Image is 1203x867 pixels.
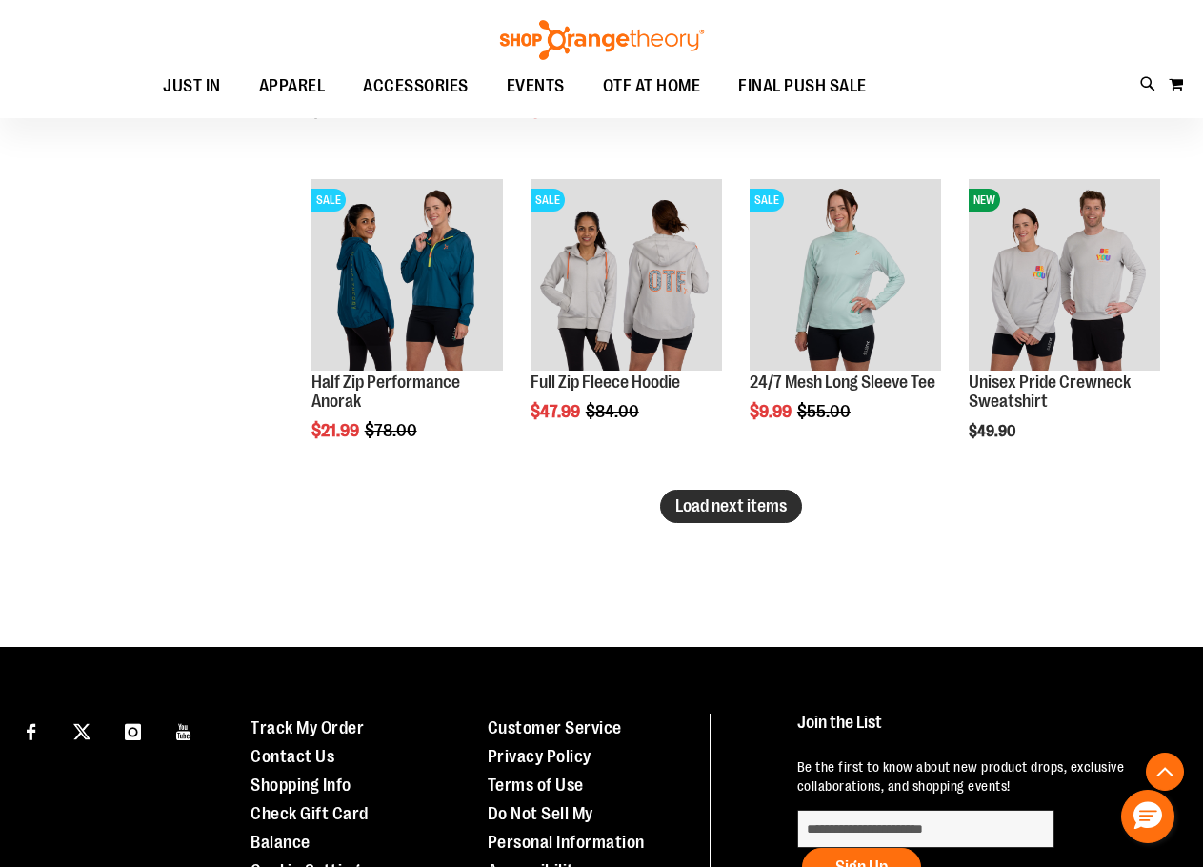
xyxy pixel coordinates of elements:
img: Half Zip Performance Anorak [311,179,503,371]
div: product [521,170,732,470]
a: Do Not Sell My Personal Information [488,804,645,852]
a: APPAREL [240,65,345,108]
a: OTF AT HOME [584,65,720,109]
span: $9.99 [750,402,794,421]
a: Main Image of 1457091SALE [531,179,722,373]
a: Unisex Pride Crewneck Sweatshirt [969,373,1131,411]
a: Contact Us [251,747,334,766]
span: APPAREL [259,65,326,108]
span: FINAL PUSH SALE [738,65,867,108]
a: EVENTS [488,65,584,109]
a: Terms of Use [488,776,584,795]
a: Unisex Pride Crewneck SweatshirtNEW [969,179,1160,373]
span: $55.00 [797,402,853,421]
a: 24/7 Mesh Long Sleeve TeeSALE [750,179,941,373]
a: FINAL PUSH SALE [719,65,886,109]
div: product [302,170,512,489]
span: OTF AT HOME [603,65,701,108]
a: Check Gift Card Balance [251,804,369,852]
span: SALE [531,189,565,212]
img: Twitter [73,723,90,740]
a: Visit our X page [66,714,99,747]
span: $84.00 [586,402,642,421]
a: Half Zip Performance AnorakSALE [311,179,503,373]
a: Visit our Youtube page [168,714,201,747]
button: Hello, have a question? Let’s chat. [1121,790,1174,843]
a: JUST IN [144,65,240,109]
span: ACCESSORIES [363,65,469,108]
a: Customer Service [488,718,622,737]
img: 24/7 Mesh Long Sleeve Tee [750,179,941,371]
a: Visit our Instagram page [116,714,150,747]
span: $78.00 [365,421,420,440]
span: JUST IN [163,65,221,108]
h4: Join the List [797,714,1170,749]
span: Load next items [675,496,787,515]
div: product [740,170,951,470]
p: Be the first to know about new product drops, exclusive collaborations, and shopping events! [797,757,1170,796]
a: Privacy Policy [488,747,591,766]
button: Back To Top [1146,753,1184,791]
img: Main Image of 1457091 [531,179,722,371]
span: SALE [750,189,784,212]
span: $49.90 [969,423,1018,440]
span: SALE [311,189,346,212]
a: Track My Order [251,718,364,737]
input: enter email [797,810,1054,848]
span: NEW [969,189,1000,212]
a: Full Zip Fleece Hoodie [531,373,680,392]
button: Load next items [660,490,802,523]
a: 24/7 Mesh Long Sleeve Tee [750,373,935,392]
img: Unisex Pride Crewneck Sweatshirt [969,179,1160,371]
div: product [959,170,1170,489]
img: Shop Orangetheory [497,20,707,60]
span: $21.99 [311,421,362,440]
a: Visit our Facebook page [14,714,48,747]
a: Shopping Info [251,776,351,795]
span: EVENTS [507,65,565,108]
span: $47.99 [531,402,583,421]
a: Half Zip Performance Anorak [311,373,460,411]
a: ACCESSORIES [344,65,488,109]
